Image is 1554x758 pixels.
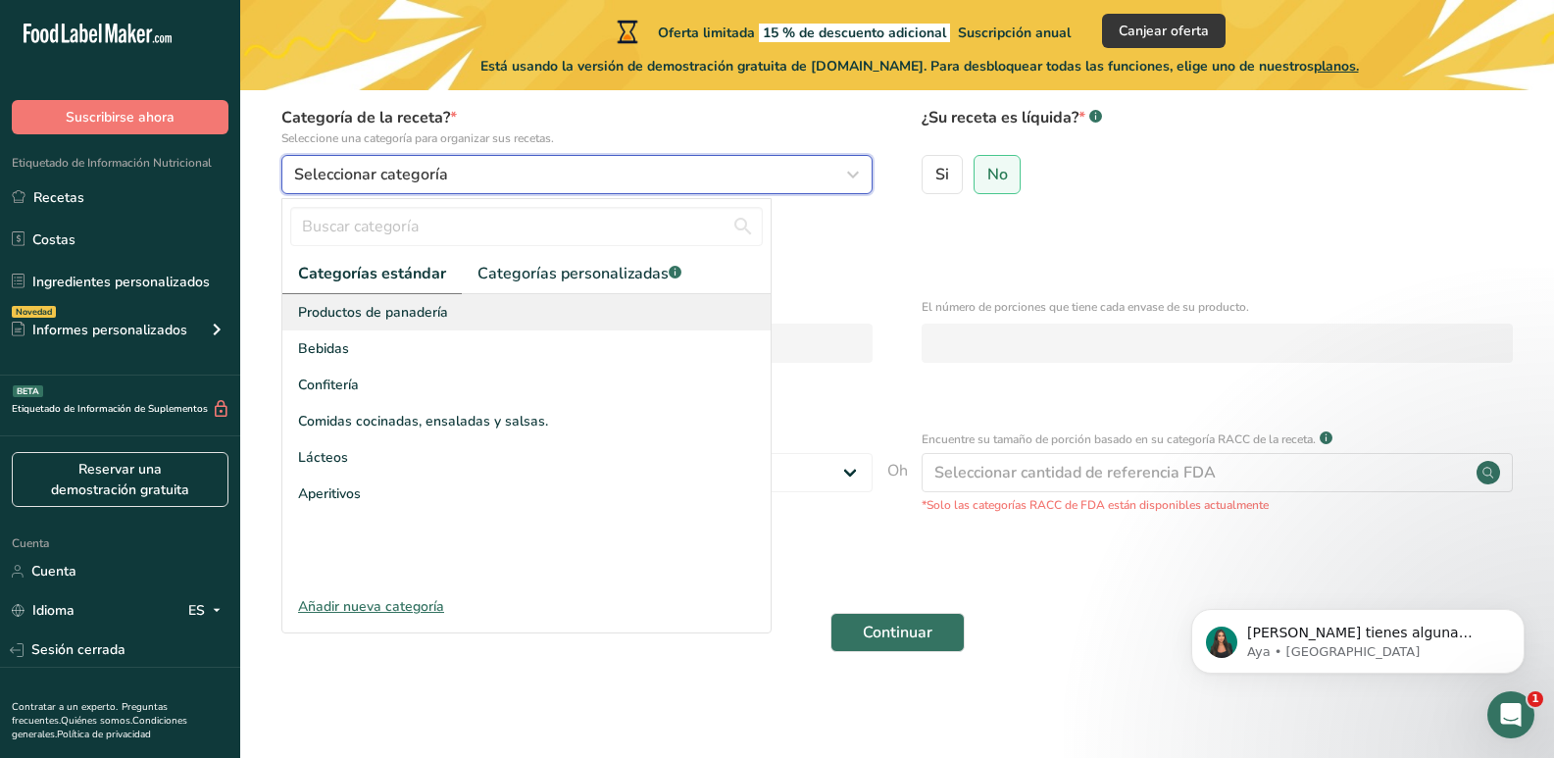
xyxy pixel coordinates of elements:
font: Está usando la versión de demostración gratuita de [DOMAIN_NAME]. Para desbloquear todas las func... [480,57,1314,76]
font: Categoría de la receta? [281,107,450,128]
font: Confitería [298,376,359,394]
a: Contratar a un experto. [12,700,118,714]
font: El número de porciones que tiene cada envase de su producto. [922,299,1249,315]
font: Productos de panadería [298,303,448,322]
font: Seleccionar categoría [294,164,448,185]
font: Reservar una demostración gratuita [51,460,189,499]
button: Canjear oferta [1102,14,1226,48]
font: Sesión cerrada [31,640,125,659]
font: BETA [17,385,39,397]
a: Política de privacidad [57,728,151,741]
font: 15 % de descuento adicional [763,24,946,42]
font: Seleccionar cantidad de referencia FDA [934,462,1216,483]
a: Condiciones generales. [12,714,187,741]
font: Suscribirse ahora [66,108,175,126]
font: Cuenta [12,535,49,551]
font: Bebidas [298,339,349,358]
font: Idioma [32,601,75,620]
font: 1 [1531,692,1539,705]
a: Reservar una demostración gratuita [12,452,228,507]
font: Canjear oferta [1119,22,1209,40]
font: Seleccione una categoría para organizar sus recetas. [281,130,554,146]
button: Suscribirse ahora [12,100,228,134]
font: Etiquetado de Información Nutricional [12,155,212,171]
font: Costas [32,230,75,249]
font: Categorías estándar [298,263,446,284]
iframe: Mensaje de notificaciones del intercomunicador [1162,568,1554,705]
font: Etiquetado de Información de Suplementos [12,402,208,416]
font: Oh [887,460,908,481]
font: Añadir nueva categoría [298,597,444,616]
button: Continuar [830,613,965,652]
font: ES [188,601,205,620]
font: *Solo las categorías RACC de FDA están disponibles actualmente [922,497,1269,513]
font: Cuenta [31,562,76,581]
iframe: Chat en vivo de Intercom [1487,691,1534,738]
font: Encuentre su tamaño de porción basado en su categoría RACC de la receta. [922,431,1316,447]
a: Preguntas frecuentes. [12,700,168,728]
input: Buscar categoría [290,207,763,246]
font: Novedad [16,306,52,318]
font: Comidas cocinadas, ensaladas y salsas. [298,412,548,430]
button: Seleccionar categoría [281,155,873,194]
font: Recetas [33,188,84,207]
font: Lácteos [298,448,348,467]
font: Aperitivos [298,484,361,503]
font: Continuar [863,622,932,643]
font: Ingredientes personalizados [32,273,210,291]
a: Quiénes somos. [61,714,132,728]
font: Suscripción anual [958,24,1071,42]
font: Categorías personalizadas [477,263,669,284]
font: ¿Su receta es líquida? [922,107,1078,128]
font: Si [935,164,949,185]
font: No [987,164,1008,185]
font: Informes personalizados [32,321,187,339]
font: planos. [1314,57,1359,76]
font: Oferta limitada [658,24,755,42]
